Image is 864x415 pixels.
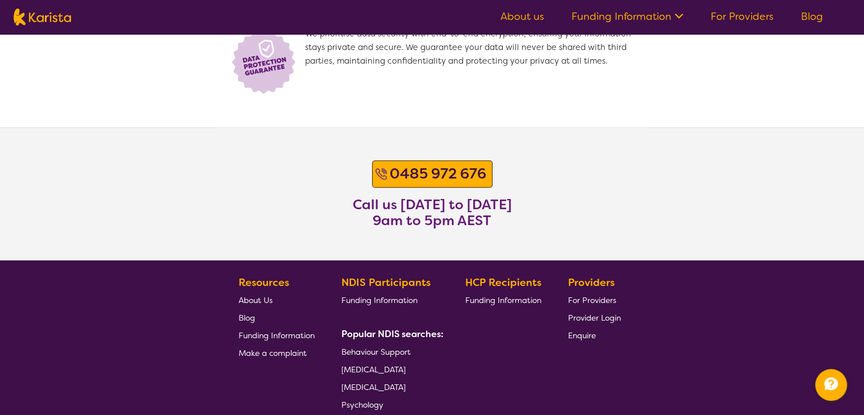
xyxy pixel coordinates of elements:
b: HCP Recipients [465,276,541,289]
img: Call icon [375,168,387,180]
a: For Providers [568,291,621,309]
button: Channel Menu [815,369,847,401]
span: Funding Information [239,330,315,341]
h3: Call us [DATE] to [DATE] 9am to 5pm AEST [353,197,512,229]
a: Behaviour Support [341,343,439,360]
a: For Providers [711,10,774,23]
span: We prioritise data security with end-to-end encryption, ensuring your information stays private a... [305,27,637,96]
span: Provider Login [568,313,621,323]
span: Enquire [568,330,596,341]
b: Resources [239,276,289,289]
span: For Providers [568,295,616,305]
a: Make a complaint [239,344,315,362]
a: Funding Information [571,10,683,23]
a: About Us [239,291,315,309]
a: Blog [801,10,823,23]
a: Funding Information [239,326,315,344]
a: [MEDICAL_DATA] [341,360,439,378]
img: Lock icon [228,27,305,96]
span: [MEDICAL_DATA] [341,364,406,375]
a: [MEDICAL_DATA] [341,378,439,396]
a: About us [500,10,544,23]
span: Psychology [341,400,383,410]
span: Make a complaint [239,348,307,358]
b: NDIS Participants [341,276,431,289]
a: Funding Information [465,291,541,309]
span: [MEDICAL_DATA] [341,382,406,392]
span: Funding Information [465,295,541,305]
span: Funding Information [341,295,418,305]
b: Providers [568,276,615,289]
span: About Us [239,295,273,305]
a: Psychology [341,396,439,413]
b: 0485 972 676 [390,164,486,183]
a: Provider Login [568,309,621,326]
img: Karista logo [14,9,71,26]
a: Blog [239,309,315,326]
a: 0485 972 676 [387,164,489,184]
b: Popular NDIS searches: [341,328,444,340]
a: Funding Information [341,291,439,309]
span: Behaviour Support [341,347,411,357]
a: Enquire [568,326,621,344]
span: Blog [239,313,255,323]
